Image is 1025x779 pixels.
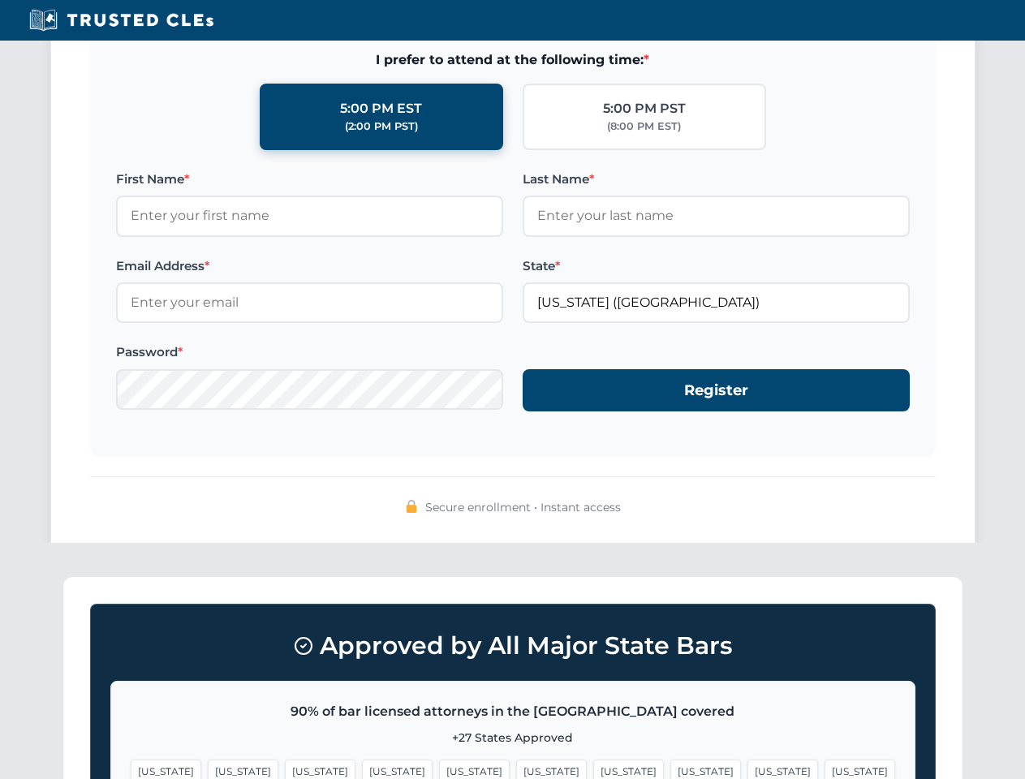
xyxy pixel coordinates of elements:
[116,282,503,323] input: Enter your email
[523,196,910,236] input: Enter your last name
[340,98,422,119] div: 5:00 PM EST
[607,118,681,135] div: (8:00 PM EST)
[110,624,915,668] h3: Approved by All Major State Bars
[523,256,910,276] label: State
[131,729,895,747] p: +27 States Approved
[523,282,910,323] input: Arizona (AZ)
[24,8,218,32] img: Trusted CLEs
[603,98,686,119] div: 5:00 PM PST
[116,170,503,189] label: First Name
[523,170,910,189] label: Last Name
[116,342,503,362] label: Password
[116,256,503,276] label: Email Address
[131,701,895,722] p: 90% of bar licensed attorneys in the [GEOGRAPHIC_DATA] covered
[425,498,621,516] span: Secure enrollment • Instant access
[345,118,418,135] div: (2:00 PM PST)
[523,369,910,412] button: Register
[116,196,503,236] input: Enter your first name
[116,49,910,71] span: I prefer to attend at the following time:
[405,500,418,513] img: 🔒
